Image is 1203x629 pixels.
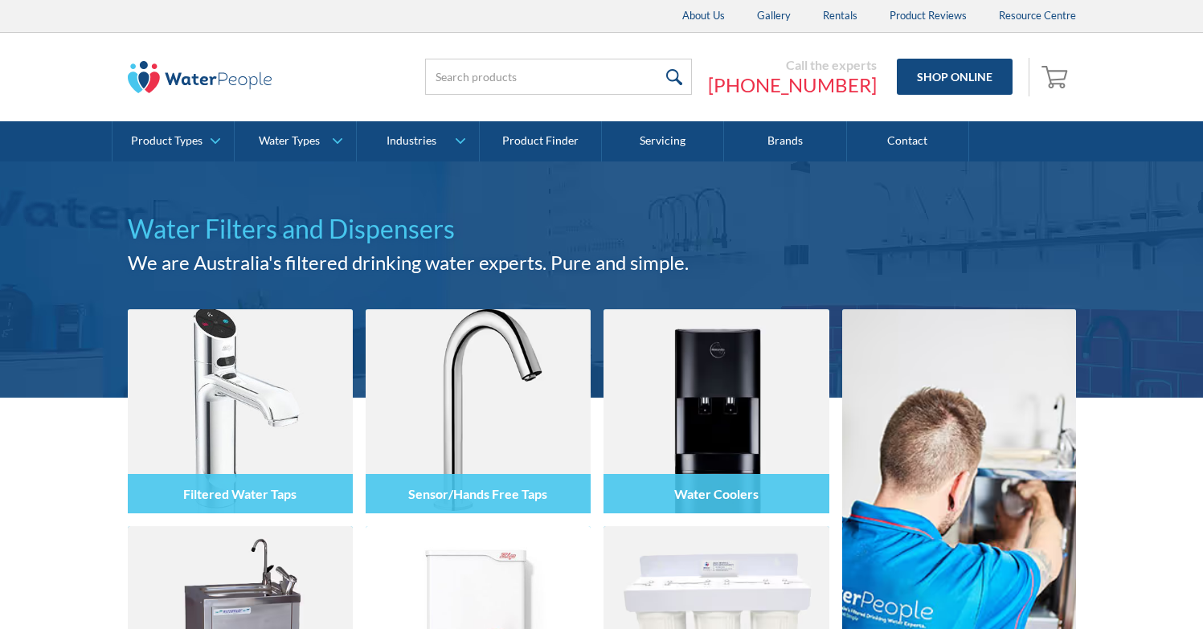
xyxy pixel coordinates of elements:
a: Product Finder [480,121,602,161]
div: Call the experts [708,57,877,73]
img: Filtered Water Taps [128,309,353,513]
a: Servicing [602,121,724,161]
a: Product Types [113,121,234,161]
img: shopping cart [1041,63,1072,89]
h4: Sensor/Hands Free Taps [408,486,547,501]
div: Industries [387,134,436,148]
a: Industries [357,121,478,161]
img: Water Coolers [604,309,829,513]
a: Open cart [1037,58,1076,96]
a: Brands [724,121,846,161]
a: Contact [847,121,969,161]
div: Water Types [259,134,320,148]
input: Search products [425,59,692,95]
h4: Water Coolers [674,486,759,501]
a: [PHONE_NUMBER] [708,73,877,97]
a: Shop Online [897,59,1013,95]
a: Water Types [235,121,356,161]
img: Sensor/Hands Free Taps [366,309,591,513]
h4: Filtered Water Taps [183,486,297,501]
img: The Water People [128,61,272,93]
div: Product Types [131,134,203,148]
